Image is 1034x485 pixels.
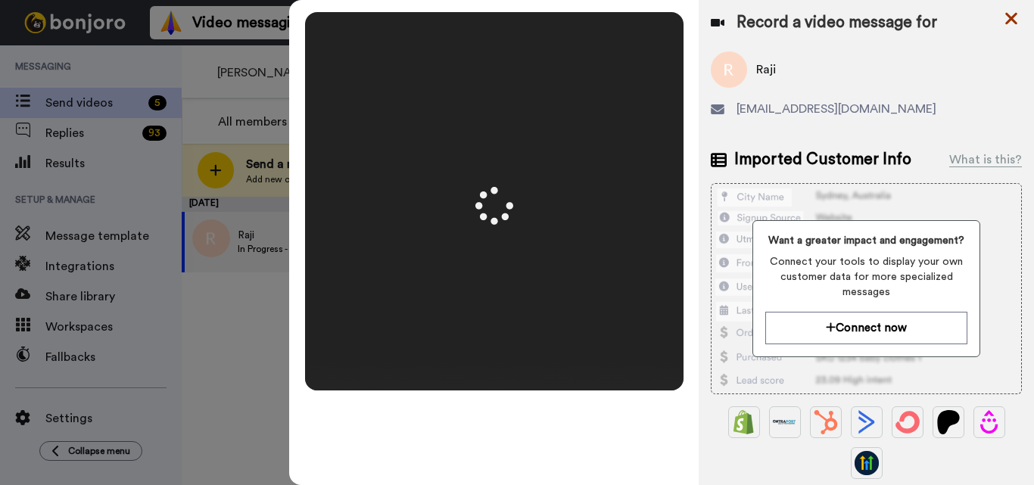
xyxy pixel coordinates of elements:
img: Patreon [936,410,961,434]
span: Want a greater impact and engagement? [765,233,967,248]
img: Ontraport [773,410,797,434]
img: Drip [977,410,1001,434]
img: Hubspot [814,410,838,434]
button: Connect now [765,312,967,344]
span: Connect your tools to display your own customer data for more specialized messages [765,254,967,300]
span: Imported Customer Info [734,148,911,171]
div: What is this? [949,151,1022,169]
span: [EMAIL_ADDRESS][DOMAIN_NAME] [737,100,936,118]
img: ActiveCampaign [855,410,879,434]
img: GoHighLevel [855,451,879,475]
img: ConvertKit [895,410,920,434]
img: Shopify [732,410,756,434]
